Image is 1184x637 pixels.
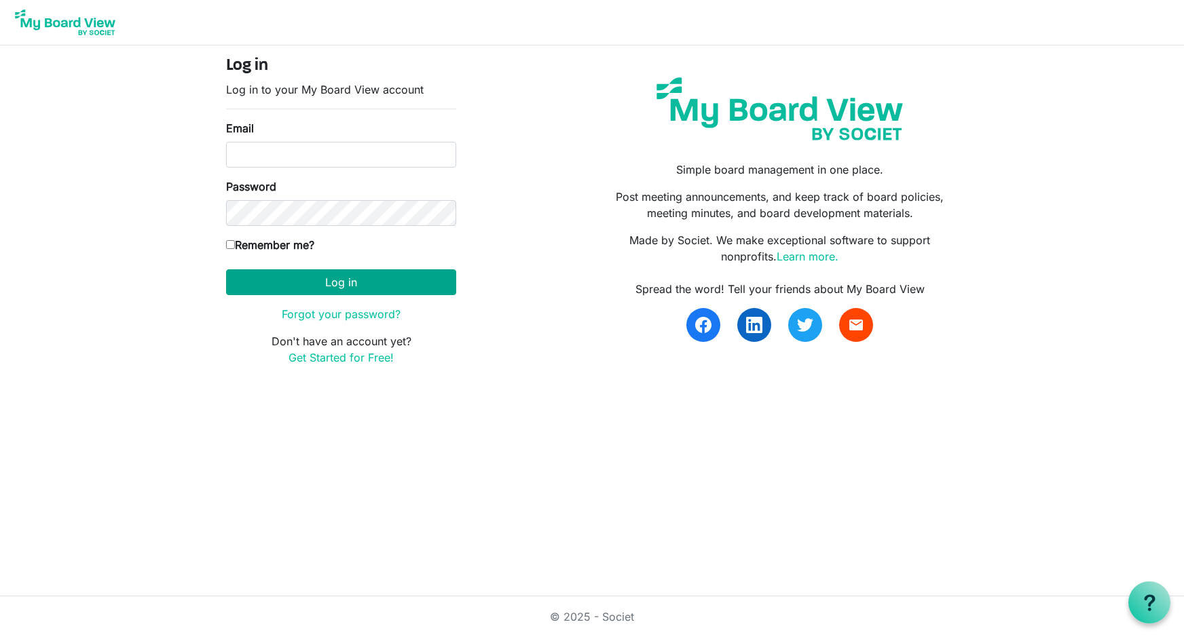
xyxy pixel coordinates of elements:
div: Spread the word! Tell your friends about My Board View [602,281,958,297]
label: Remember me? [226,237,314,253]
img: twitter.svg [797,317,813,333]
button: Log in [226,269,456,295]
p: Log in to your My Board View account [226,81,456,98]
p: Post meeting announcements, and keep track of board policies, meeting minutes, and board developm... [602,189,958,221]
a: email [839,308,873,342]
img: linkedin.svg [746,317,762,333]
a: Get Started for Free! [289,351,394,364]
img: my-board-view-societ.svg [646,67,913,151]
a: © 2025 - Societ [550,610,634,623]
label: Email [226,120,254,136]
p: Made by Societ. We make exceptional software to support nonprofits. [602,232,958,265]
a: Learn more. [777,250,838,263]
p: Simple board management in one place. [602,161,958,178]
a: Forgot your password? [282,307,401,321]
p: Don't have an account yet? [226,333,456,366]
span: email [848,317,864,333]
label: Password [226,178,276,195]
h4: Log in [226,56,456,76]
input: Remember me? [226,240,235,249]
img: My Board View Logo [11,5,119,39]
img: facebook.svg [695,317,711,333]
